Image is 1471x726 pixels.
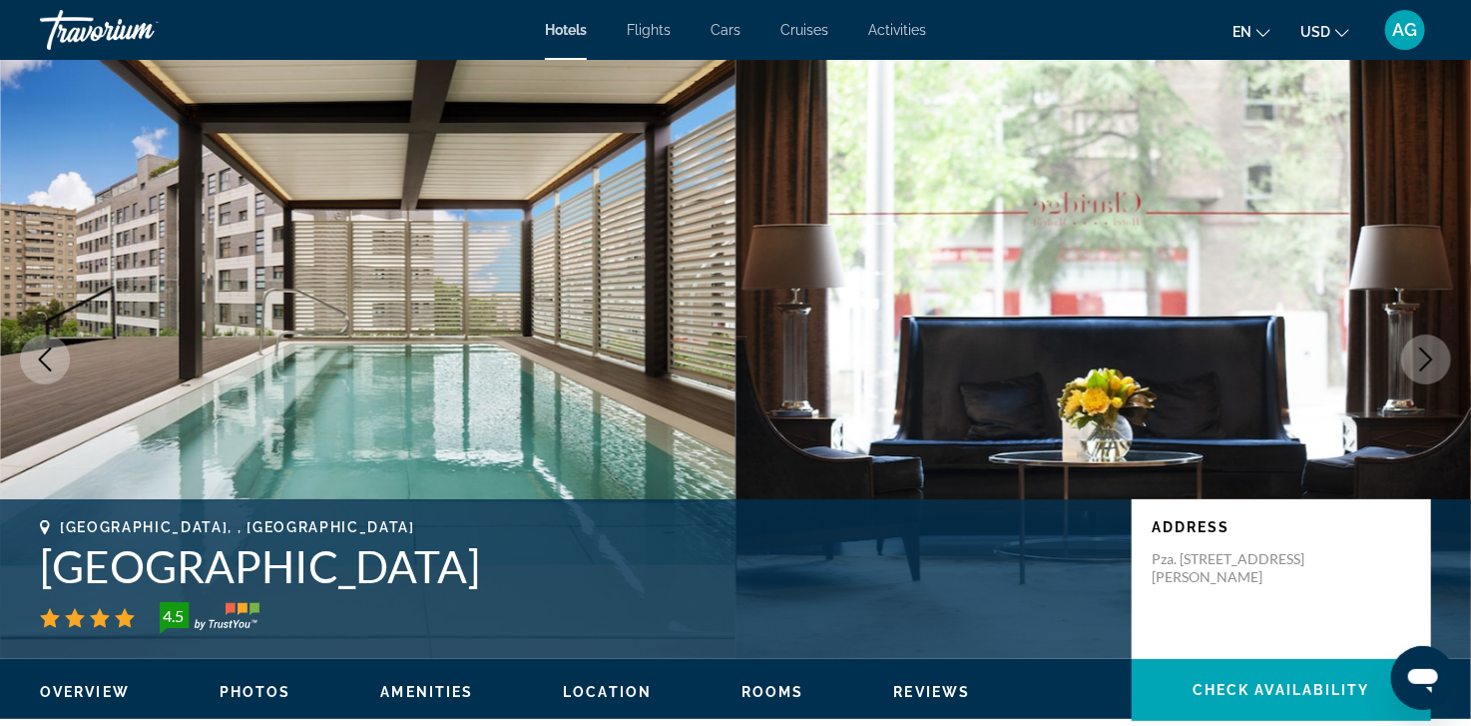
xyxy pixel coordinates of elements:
[1391,646,1455,710] iframe: Button to launch messaging window
[1300,24,1330,40] span: USD
[1401,335,1451,384] button: Next image
[1132,659,1431,721] button: Check Availability
[1393,20,1418,40] span: AG
[780,22,828,38] a: Cruises
[154,604,194,628] div: 4.5
[220,683,291,701] button: Photos
[40,683,130,701] button: Overview
[868,22,926,38] a: Activities
[1232,24,1251,40] span: en
[160,602,259,634] img: trustyou-badge-hor.svg
[60,519,415,535] span: [GEOGRAPHIC_DATA], , [GEOGRAPHIC_DATA]
[741,684,804,700] span: Rooms
[1300,17,1349,46] button: Change currency
[380,683,473,701] button: Amenities
[1232,17,1270,46] button: Change language
[380,684,473,700] span: Amenities
[627,22,671,38] a: Flights
[563,683,652,701] button: Location
[894,684,971,700] span: Reviews
[20,335,70,384] button: Previous image
[1152,519,1411,535] p: Address
[545,22,587,38] a: Hotels
[894,683,971,701] button: Reviews
[1193,682,1370,698] span: Check Availability
[1379,9,1431,51] button: User Menu
[711,22,740,38] a: Cars
[40,4,240,56] a: Travorium
[40,540,1112,592] h1: [GEOGRAPHIC_DATA]
[1152,550,1311,586] p: Pza. [STREET_ADDRESS][PERSON_NAME]
[40,684,130,700] span: Overview
[220,684,291,700] span: Photos
[563,684,652,700] span: Location
[741,683,804,701] button: Rooms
